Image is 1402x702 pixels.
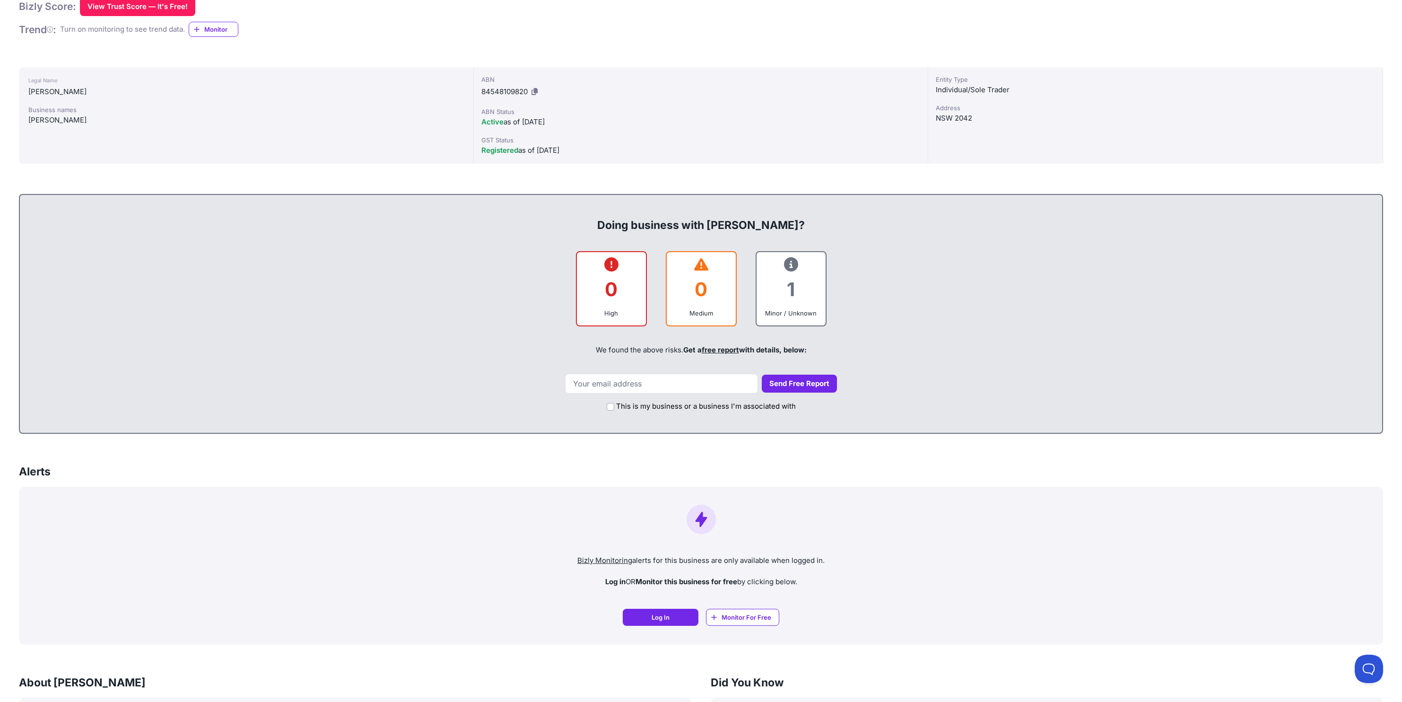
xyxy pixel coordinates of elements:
a: Monitor For Free [706,609,779,626]
span: Log In [652,613,670,622]
button: Send Free Report [762,375,837,393]
h3: Did You Know [711,675,1384,690]
div: 0 [674,270,728,308]
a: free report [702,345,739,354]
h1: Trend : [19,23,56,36]
label: This is my business or a business I'm associated with [616,401,796,412]
a: Bizly Monitoring [577,556,632,565]
div: as of [DATE] [481,116,921,128]
div: as of [DATE] [481,145,921,156]
div: 1 [764,270,818,308]
div: Entity Type [936,75,1375,84]
div: Individual/Sole Trader [936,84,1375,96]
h3: Alerts [19,464,51,479]
div: [PERSON_NAME] [28,114,464,126]
input: Your email address [565,374,758,394]
span: Get a with details, below: [683,345,807,354]
div: We found the above risks. [29,334,1373,366]
div: Turn on monitoring to see trend data. [60,24,185,35]
span: Active [481,117,504,126]
strong: Log in [605,577,626,586]
div: High [584,308,638,318]
span: Registered [481,146,518,155]
span: Monitor For Free [722,613,771,622]
div: Medium [674,308,728,318]
div: ABN Status [481,107,921,116]
h3: About [PERSON_NAME] [19,675,692,690]
span: Monitor [204,25,238,34]
a: Log In [623,609,698,626]
div: GST Status [481,135,921,145]
div: 0 [584,270,638,308]
span: 84548109820 [481,87,528,96]
div: Minor / Unknown [764,308,818,318]
p: alerts for this business are only available when logged in. [26,555,1376,566]
div: Address [936,103,1375,113]
div: Legal Name [28,75,464,86]
div: Doing business with [PERSON_NAME]? [29,202,1373,233]
div: ABN [481,75,921,84]
strong: Monitor this business for free [636,577,737,586]
a: Monitor [189,22,238,37]
div: Business names [28,105,464,114]
p: OR by clicking below. [26,577,1376,588]
iframe: Toggle Customer Support [1355,655,1383,683]
div: [PERSON_NAME] [28,86,464,97]
div: NSW 2042 [936,113,1375,124]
